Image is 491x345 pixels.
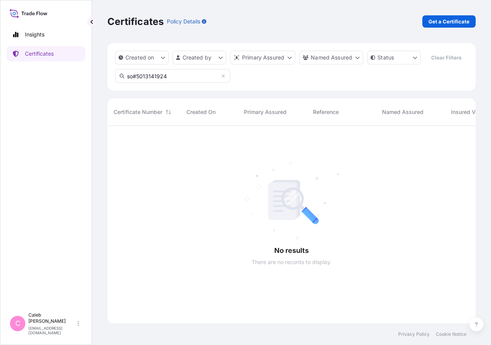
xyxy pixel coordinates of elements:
[244,108,287,116] span: Primary Assured
[230,51,295,64] button: distributor Filter options
[15,320,20,327] span: C
[25,50,54,58] p: Certificates
[377,54,394,61] p: Status
[183,54,212,61] p: Created by
[431,54,461,61] p: Clear Filters
[367,51,421,64] button: certificateStatus Filter options
[173,51,226,64] button: createdBy Filter options
[428,18,470,25] p: Get a Certificate
[7,27,86,42] a: Insights
[115,51,169,64] button: createdOn Filter options
[436,331,466,337] a: Cookie Notice
[422,15,476,28] a: Get a Certificate
[242,54,284,61] p: Primary Assured
[164,107,173,117] button: Sort
[28,326,76,335] p: [EMAIL_ADDRESS][DOMAIN_NAME]
[186,108,216,116] span: Created On
[115,69,230,83] input: Search Certificate or Reference...
[107,15,164,28] p: Certificates
[311,54,352,61] p: Named Assured
[313,108,339,116] span: Reference
[114,108,162,116] span: Certificate Number
[425,51,468,64] button: Clear Filters
[299,51,363,64] button: cargoOwner Filter options
[167,18,200,25] p: Policy Details
[28,312,76,324] p: Caleb [PERSON_NAME]
[382,108,423,116] span: Named Assured
[125,54,154,61] p: Created on
[398,331,430,337] a: Privacy Policy
[451,108,486,116] span: Insured Value
[25,31,44,38] p: Insights
[7,46,86,61] a: Certificates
